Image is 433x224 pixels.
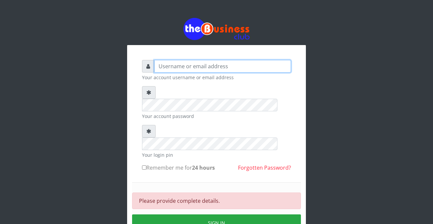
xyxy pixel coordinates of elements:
b: 24 hours [192,164,215,171]
small: Your account password [142,113,291,120]
small: Your account username or email address [142,74,291,81]
input: Username or email address [154,60,291,73]
label: Remember me for [142,164,215,172]
small: Your login pin [142,151,291,158]
div: Please provide complete details. [132,193,301,209]
a: Forgotten Password? [238,164,291,171]
input: Remember me for24 hours [142,165,146,170]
